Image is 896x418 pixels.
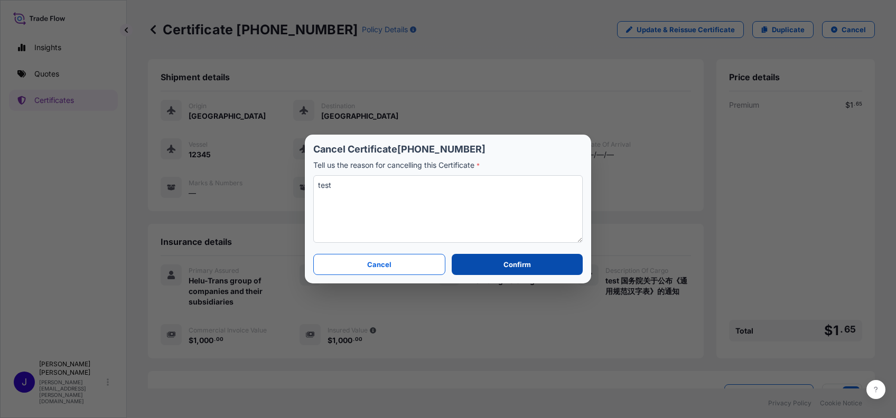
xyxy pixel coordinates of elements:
p: Tell us the reason for cancelling this Certificate [313,160,583,171]
p: Confirm [503,259,531,270]
textarea: test [313,175,583,243]
p: Cancel Certificate [PHONE_NUMBER] [313,143,583,156]
button: Confirm [452,254,583,275]
button: Cancel [313,254,445,275]
p: Cancel [367,259,391,270]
